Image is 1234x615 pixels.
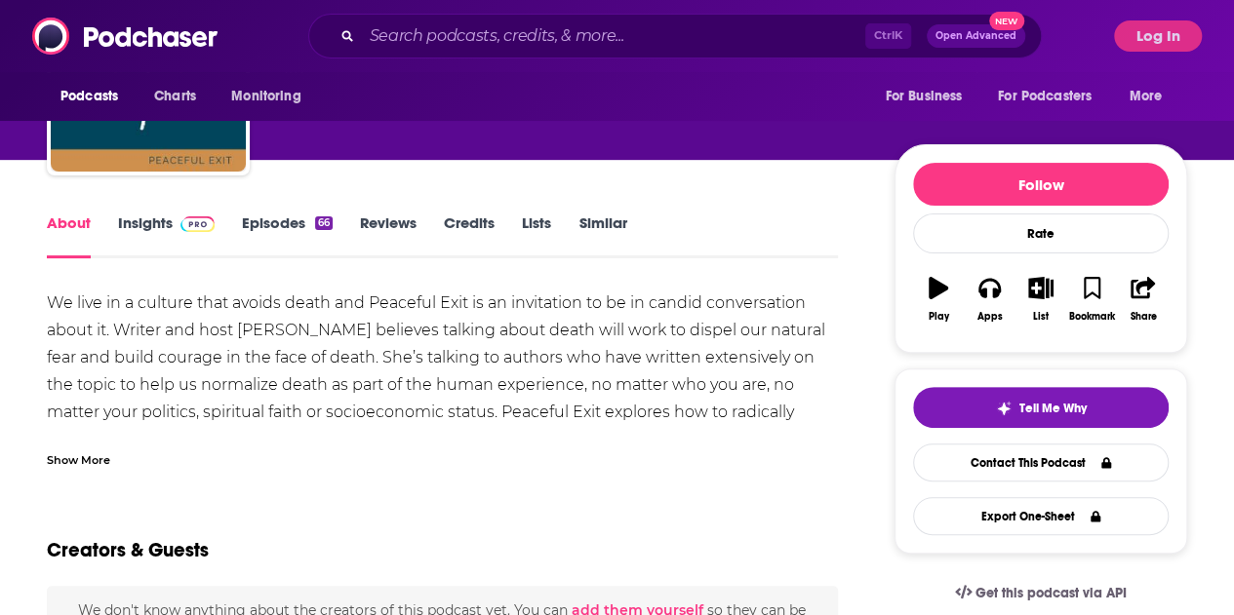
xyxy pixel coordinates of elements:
a: Similar [578,213,626,258]
span: More [1130,83,1163,110]
span: New [989,12,1024,30]
input: Search podcasts, credits, & more... [362,20,865,52]
span: Monitoring [231,83,300,110]
h2: Creators & Guests [47,538,209,562]
span: For Podcasters [998,83,1092,110]
a: Reviews [360,213,417,258]
button: Log In [1114,20,1202,52]
a: Lists [522,213,551,258]
img: tell me why sparkle [996,401,1012,416]
a: InsightsPodchaser Pro [118,213,215,258]
a: Episodes66 [242,213,333,258]
button: tell me why sparkleTell Me Why [913,387,1169,428]
div: Apps [977,311,1003,323]
a: Charts [141,78,208,115]
a: Contact This Podcast [913,443,1169,481]
div: Rate [913,213,1169,253]
div: Share [1130,311,1156,323]
span: Podcasts [60,83,118,110]
button: List [1015,264,1066,334]
div: Play [929,311,949,323]
div: We live in a culture that avoids death and Peaceful Exit is an invitation to be in candid convers... [47,289,838,480]
button: open menu [47,78,143,115]
button: Bookmark [1066,264,1117,334]
button: Share [1118,264,1169,334]
button: Open AdvancedNew [927,24,1025,48]
div: 66 [315,216,333,230]
button: open menu [1116,78,1187,115]
div: Search podcasts, credits, & more... [308,14,1042,58]
span: Charts [154,83,196,110]
button: Export One-Sheet [913,497,1169,535]
span: Open Advanced [935,31,1016,41]
span: For Business [885,83,962,110]
img: Podchaser - Follow, Share and Rate Podcasts [32,18,219,55]
div: Bookmark [1069,311,1115,323]
button: Play [913,264,964,334]
button: open menu [985,78,1120,115]
img: Podchaser Pro [180,216,215,232]
span: Tell Me Why [1019,401,1087,416]
a: About [47,213,91,258]
a: Credits [444,213,495,258]
button: open menu [218,78,326,115]
button: Follow [913,163,1169,206]
button: open menu [871,78,986,115]
span: Get this podcast via API [975,585,1127,601]
div: List [1033,311,1049,323]
span: Ctrl K [865,23,911,49]
button: Apps [964,264,1015,334]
